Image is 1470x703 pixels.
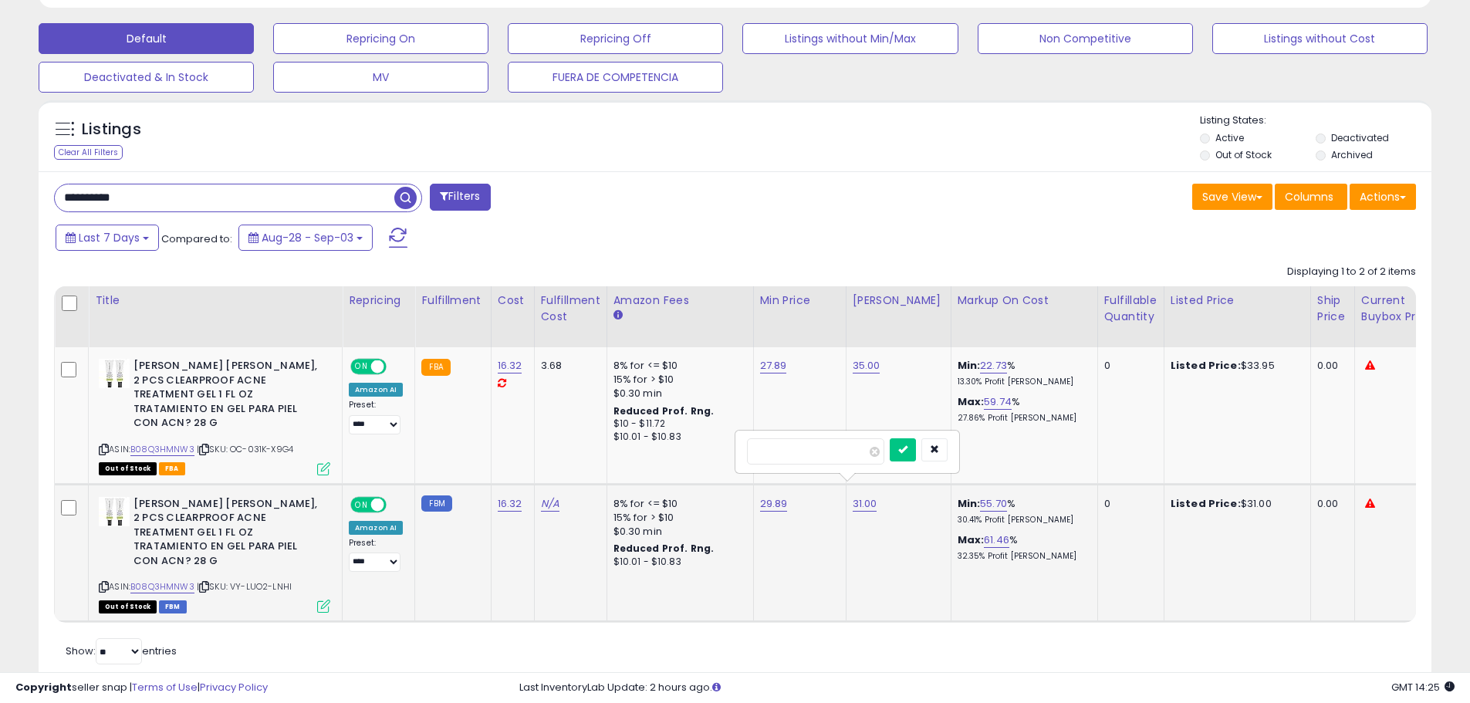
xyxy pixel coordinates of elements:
div: $10 - $11.72 [613,417,742,431]
div: $10.01 - $10.83 [613,431,742,444]
a: 22.73 [980,358,1007,373]
button: Listings without Min/Max [742,23,958,54]
span: Show: entries [66,644,177,658]
div: $31.00 [1171,497,1299,511]
div: Markup on Cost [958,292,1091,309]
div: Preset: [349,400,403,434]
div: Clear All Filters [54,145,123,160]
label: Deactivated [1331,131,1389,144]
button: Save View [1192,184,1272,210]
div: $10.01 - $10.83 [613,556,742,569]
p: Listing States: [1200,113,1431,128]
strong: Copyright [15,680,72,695]
div: Cost [498,292,528,309]
div: Ship Price [1317,292,1348,325]
div: 0.00 [1317,497,1343,511]
label: Archived [1331,148,1373,161]
div: 0 [1104,359,1152,373]
span: FBM [159,600,187,613]
button: Last 7 Days [56,225,159,251]
p: 27.86% Profit [PERSON_NAME] [958,413,1086,424]
a: N/A [541,496,559,512]
div: Fulfillment Cost [541,292,600,325]
b: Listed Price: [1171,496,1241,511]
span: Columns [1285,189,1333,204]
button: Columns [1275,184,1347,210]
div: 15% for > $10 [613,373,742,387]
b: Max: [958,394,985,409]
div: $0.30 min [613,387,742,401]
div: Title [95,292,336,309]
div: $0.30 min [613,525,742,539]
span: ON [352,498,371,511]
div: Amazon AI [349,521,403,535]
div: 0.00 [1317,359,1343,373]
a: 16.32 [498,496,522,512]
div: Current Buybox Price [1361,292,1441,325]
b: Min: [958,496,981,511]
div: % [958,533,1086,562]
button: Actions [1350,184,1416,210]
b: Min: [958,358,981,373]
div: 3.68 [541,359,595,373]
div: 8% for <= $10 [613,497,742,511]
button: Aug-28 - Sep-03 [238,225,373,251]
div: Amazon Fees [613,292,747,309]
div: % [958,497,1086,526]
span: | SKU: OC-031K-X9G4 [197,443,293,455]
div: Min Price [760,292,840,309]
button: FUERA DE COMPETENCIA [508,62,723,93]
span: FBA [159,462,185,475]
div: Fulfillable Quantity [1104,292,1157,325]
img: 41dTr4FtK3L._SL40_.jpg [99,359,130,388]
a: Terms of Use [132,680,198,695]
span: OFF [384,360,409,373]
button: Repricing Off [508,23,723,54]
div: Last InventoryLab Update: 2 hours ago. [519,681,1455,695]
p: 13.30% Profit [PERSON_NAME] [958,377,1086,387]
b: Reduced Prof. Rng. [613,542,715,555]
div: Displaying 1 to 2 of 2 items [1287,265,1416,279]
a: 16.32 [498,358,522,373]
div: ASIN: [99,359,330,473]
button: Filters [430,184,490,211]
span: 2025-09-12 14:25 GMT [1391,680,1455,695]
a: 31.00 [853,496,877,512]
div: Amazon AI [349,383,403,397]
a: 55.70 [980,496,1007,512]
div: % [958,359,1086,387]
b: [PERSON_NAME] [PERSON_NAME], 2 PCS CLEARPROOF ACNE TREATMENT GEL 1 FL OZ TRATAMIENTO EN GEL PARA ... [133,497,321,573]
a: Privacy Policy [200,680,268,695]
span: | SKU: VY-LUO2-LNHI [197,580,292,593]
span: All listings that are currently out of stock and unavailable for purchase on Amazon [99,462,157,475]
button: Listings without Cost [1212,23,1428,54]
span: OFF [384,498,409,511]
a: 35.00 [853,358,880,373]
label: Active [1215,131,1244,144]
div: 0 [1104,497,1152,511]
a: B08Q3HMNW3 [130,580,194,593]
b: [PERSON_NAME] [PERSON_NAME], 2 PCS CLEARPROOF ACNE TREATMENT GEL 1 FL OZ TRATAMIENTO EN GEL PARA ... [133,359,321,434]
div: [PERSON_NAME] [853,292,945,309]
div: 8% for <= $10 [613,359,742,373]
p: 30.41% Profit [PERSON_NAME] [958,515,1086,526]
span: Compared to: [161,232,232,246]
span: Aug-28 - Sep-03 [262,230,353,245]
a: 27.89 [760,358,787,373]
div: Repricing [349,292,408,309]
div: % [958,395,1086,424]
span: ON [352,360,371,373]
button: MV [273,62,488,93]
th: The percentage added to the cost of goods (COGS) that forms the calculator for Min & Max prices. [951,286,1097,347]
div: Preset: [349,538,403,573]
div: Listed Price [1171,292,1304,309]
div: 15% for > $10 [613,511,742,525]
button: Repricing On [273,23,488,54]
button: Non Competitive [978,23,1193,54]
b: Max: [958,532,985,547]
a: 61.46 [984,532,1009,548]
button: Deactivated & In Stock [39,62,254,93]
img: 41dTr4FtK3L._SL40_.jpg [99,497,130,526]
small: FBM [421,495,451,512]
a: 59.74 [984,394,1012,410]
